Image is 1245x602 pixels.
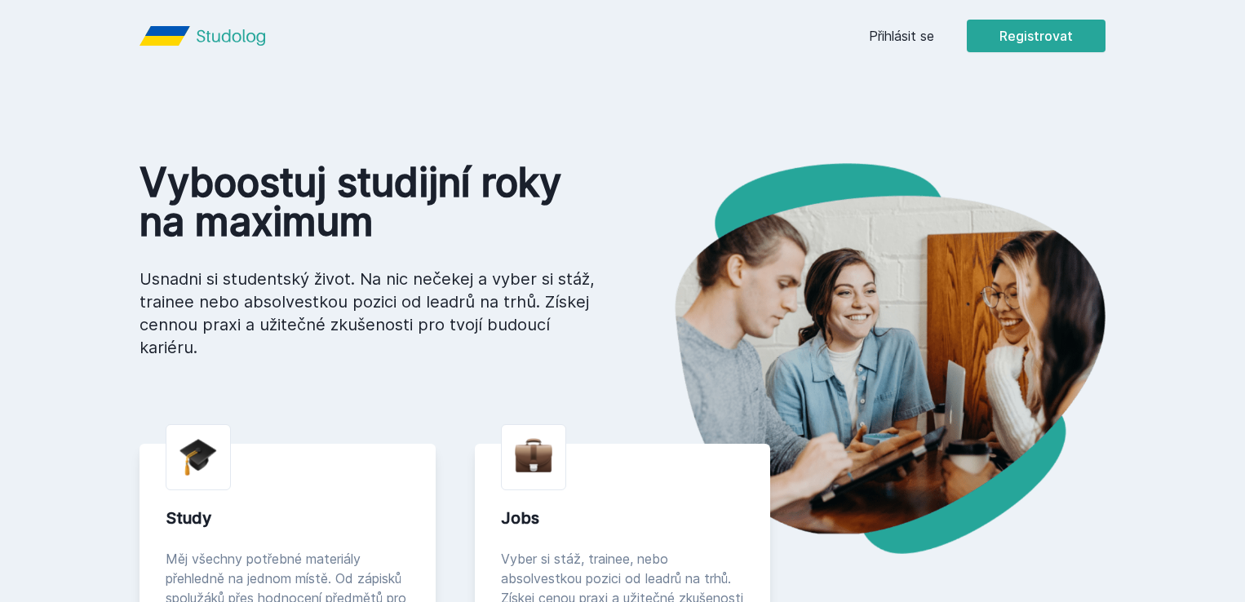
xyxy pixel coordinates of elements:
[166,507,410,529] div: Study
[140,268,596,359] p: Usnadni si studentský život. Na nic nečekej a vyber si stáž, trainee nebo absolvestkou pozici od ...
[622,163,1105,554] img: hero.png
[967,20,1105,52] button: Registrovat
[179,438,217,476] img: graduation-cap.png
[501,507,745,529] div: Jobs
[869,26,934,46] a: Přihlásit se
[140,163,596,241] h1: Vyboostuj studijní roky na maximum
[515,435,552,476] img: briefcase.png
